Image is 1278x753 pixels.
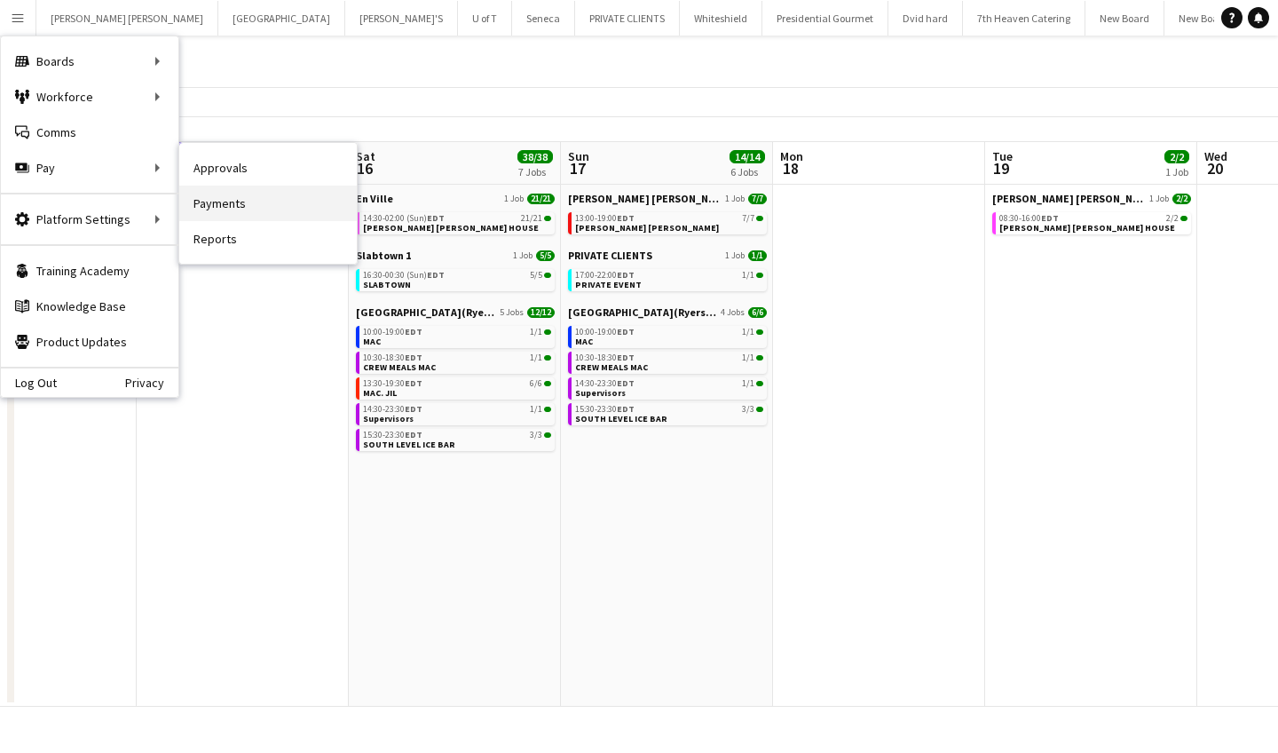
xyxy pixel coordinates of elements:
span: EDT [427,269,445,281]
span: 3/3 [742,405,754,414]
span: 10:30-18:30 [363,353,422,362]
div: 7 Jobs [518,165,552,178]
div: [GEOGRAPHIC_DATA](Ryerson)5 Jobs12/1210:00-19:00EDT1/1MAC10:30-18:30EDT1/1CREW MEALS MAC13:30-19:... [356,305,555,455]
span: EDT [617,269,635,281]
span: SOUTH LEVEL ICE BAR [363,439,455,450]
a: PRIVATE CLIENTS1 Job1/1 [568,249,767,262]
span: Slabtown 1 [356,249,411,262]
span: miller lash [575,222,719,234]
span: 5 Jobs [500,307,524,318]
button: Presidential Gourmet [762,1,888,36]
span: 14:30-02:00 (Sun) [363,214,445,223]
span: 14/14 [730,150,765,163]
span: Sat [356,148,375,164]
span: 1 Job [513,250,532,261]
span: PRIVATE CLIENTS [568,249,652,262]
span: EDT [405,326,422,337]
a: Approvals [179,150,357,186]
span: EDT [405,403,422,415]
span: 14:30-23:30 [575,379,635,388]
span: 6/6 [544,381,551,386]
div: [GEOGRAPHIC_DATA](Ryerson)4 Jobs6/610:00-19:00EDT1/1MAC10:30-18:30EDT1/1CREW MEALS MAC14:30-23:30... [568,305,767,429]
span: 10:00-19:00 [363,328,422,337]
a: 15:30-23:30EDT3/3SOUTH LEVEL ICE BAR [363,429,551,449]
a: Privacy [125,376,178,390]
a: 15:30-23:30EDT3/3SOUTH LEVEL ICE BAR [575,403,763,424]
span: 1/1 [544,329,551,335]
span: 1/1 [756,273,763,278]
span: SOUTH LEVEL ICE BAR [575,413,667,424]
span: 20 [1202,158,1227,178]
a: Payments [179,186,357,221]
a: 10:30-18:30EDT1/1CREW MEALS MAC [575,352,763,372]
span: 1/1 [530,353,542,362]
span: 1/1 [544,407,551,412]
a: 10:30-18:30EDT1/1CREW MEALS MAC [363,352,551,372]
a: 16:30-00:30 (Sun)EDT5/5SLABTOWN [363,269,551,289]
span: MAC. JIL [363,387,397,399]
span: 13:30-19:30 [363,379,422,388]
span: 10:30-18:30 [575,353,635,362]
a: Product Updates [1,324,178,360]
span: 1/1 [530,328,542,337]
span: 1 Job [504,194,524,204]
button: 7th Heaven Catering [963,1,1085,36]
span: 18 [777,158,803,178]
span: EDT [617,403,635,415]
a: 17:00-22:00EDT1/1PRIVATE EVENT [575,269,763,289]
span: 5/5 [544,273,551,278]
div: En Ville1 Job21/2114:30-02:00 (Sun)EDT21/21[PERSON_NAME] [PERSON_NAME] HOUSE [356,192,555,249]
span: 7/7 [742,214,754,223]
span: SLABTOWN [363,279,411,290]
div: [PERSON_NAME] [PERSON_NAME]1 Job7/713:00-19:00EDT7/7[PERSON_NAME] [PERSON_NAME] [568,192,767,249]
span: 1/1 [756,381,763,386]
span: 15:30-23:30 [575,405,635,414]
span: 16 [353,158,375,178]
button: [PERSON_NAME] [PERSON_NAME] [36,1,218,36]
span: 1/1 [756,355,763,361]
span: Toronto Metropolitan University(Ryerson) [356,305,496,319]
span: 14:30-23:30 [363,405,422,414]
span: 1/1 [530,405,542,414]
a: Knowledge Base [1,289,178,324]
span: EDT [1041,212,1059,224]
a: Training Academy [1,253,178,289]
a: 14:30-23:30EDT1/1Supervisors [575,377,763,398]
span: MILLER LASH HOUSE [999,222,1175,234]
a: Comms [1,115,178,150]
span: 2/2 [1166,214,1179,223]
a: 10:00-19:00EDT1/1MAC [575,326,763,346]
span: 08:30-16:00 [999,214,1059,223]
a: 13:00-19:00EDT7/7[PERSON_NAME] [PERSON_NAME] [575,212,763,233]
span: 1/1 [742,379,754,388]
span: EDT [617,377,635,389]
span: 2/2 [1180,216,1187,221]
span: 17 [565,158,589,178]
span: 1/1 [544,355,551,361]
a: En Ville1 Job21/21 [356,192,555,205]
span: PRIVATE EVENT [575,279,642,290]
div: 1 Job [1165,165,1188,178]
div: [PERSON_NAME] [PERSON_NAME]1 Job2/208:30-16:00EDT2/2[PERSON_NAME] [PERSON_NAME] HOUSE [992,192,1191,238]
a: 13:30-19:30EDT6/6MAC. JIL [363,377,551,398]
span: 13:00-19:00 [575,214,635,223]
a: Slabtown 11 Job5/5 [356,249,555,262]
button: U of T [458,1,512,36]
button: Dvid hard [888,1,963,36]
span: MILLER LASH [992,192,1146,205]
a: [PERSON_NAME] [PERSON_NAME]1 Job7/7 [568,192,767,205]
span: 12/12 [527,307,555,318]
button: Whiteshield [680,1,762,36]
span: Mon [780,148,803,164]
span: 21/21 [521,214,542,223]
span: 1 Job [725,194,745,204]
div: Boards [1,44,178,79]
span: 21/21 [527,194,555,204]
a: [PERSON_NAME] [PERSON_NAME]1 Job2/2 [992,192,1191,205]
span: CREW MEALS MAC [363,361,436,373]
div: PRIVATE CLIENTS1 Job1/117:00-22:00EDT1/1PRIVATE EVENT [568,249,767,305]
span: EDT [617,326,635,337]
div: Pay [1,150,178,186]
span: 1/1 [756,329,763,335]
span: 3/3 [530,431,542,440]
